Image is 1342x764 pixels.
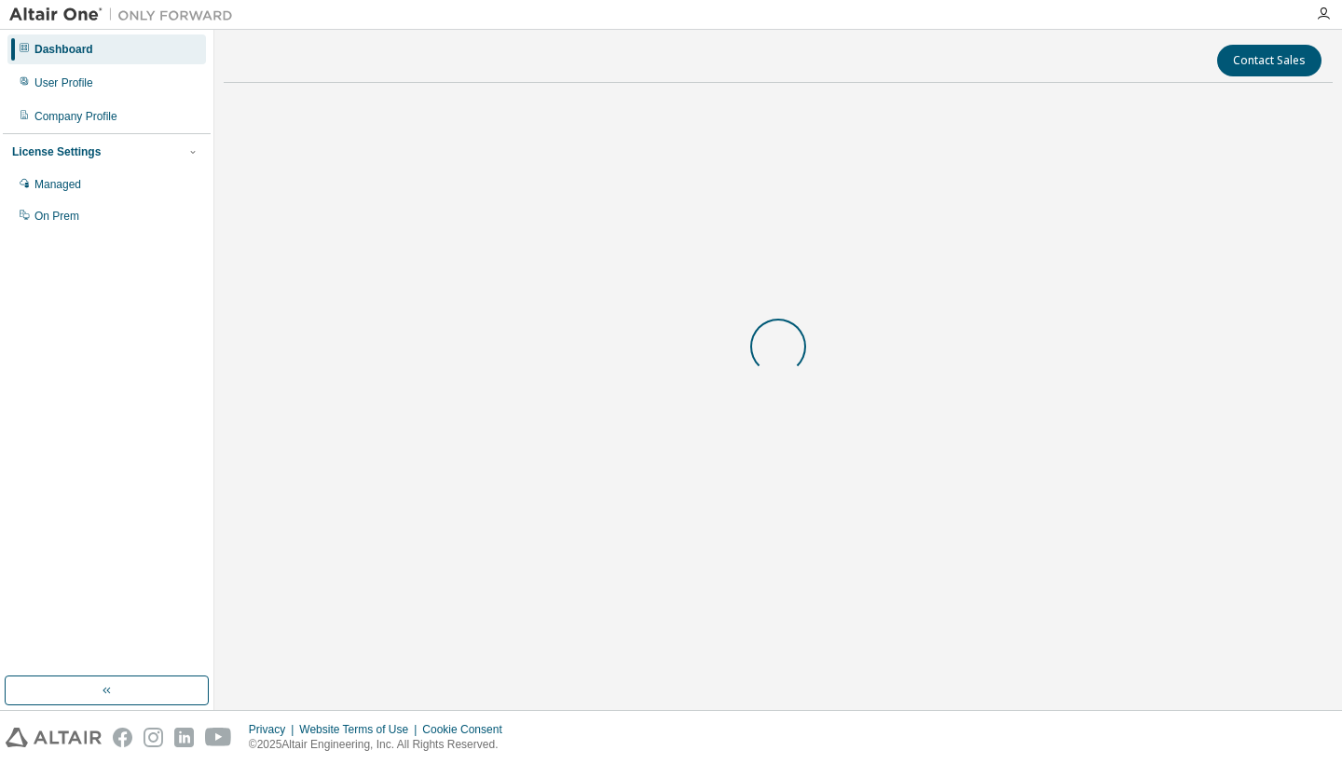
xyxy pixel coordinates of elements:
div: User Profile [34,75,93,90]
div: Managed [34,177,81,192]
div: On Prem [34,209,79,224]
img: youtube.svg [205,728,232,747]
div: Cookie Consent [422,722,513,737]
button: Contact Sales [1217,45,1321,76]
img: Altair One [9,6,242,24]
div: License Settings [12,144,101,159]
p: © 2025 Altair Engineering, Inc. All Rights Reserved. [249,737,514,753]
div: Website Terms of Use [299,722,422,737]
img: linkedin.svg [174,728,194,747]
img: instagram.svg [144,728,163,747]
div: Privacy [249,722,299,737]
div: Dashboard [34,42,93,57]
img: facebook.svg [113,728,132,747]
div: Company Profile [34,109,117,124]
img: altair_logo.svg [6,728,102,747]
